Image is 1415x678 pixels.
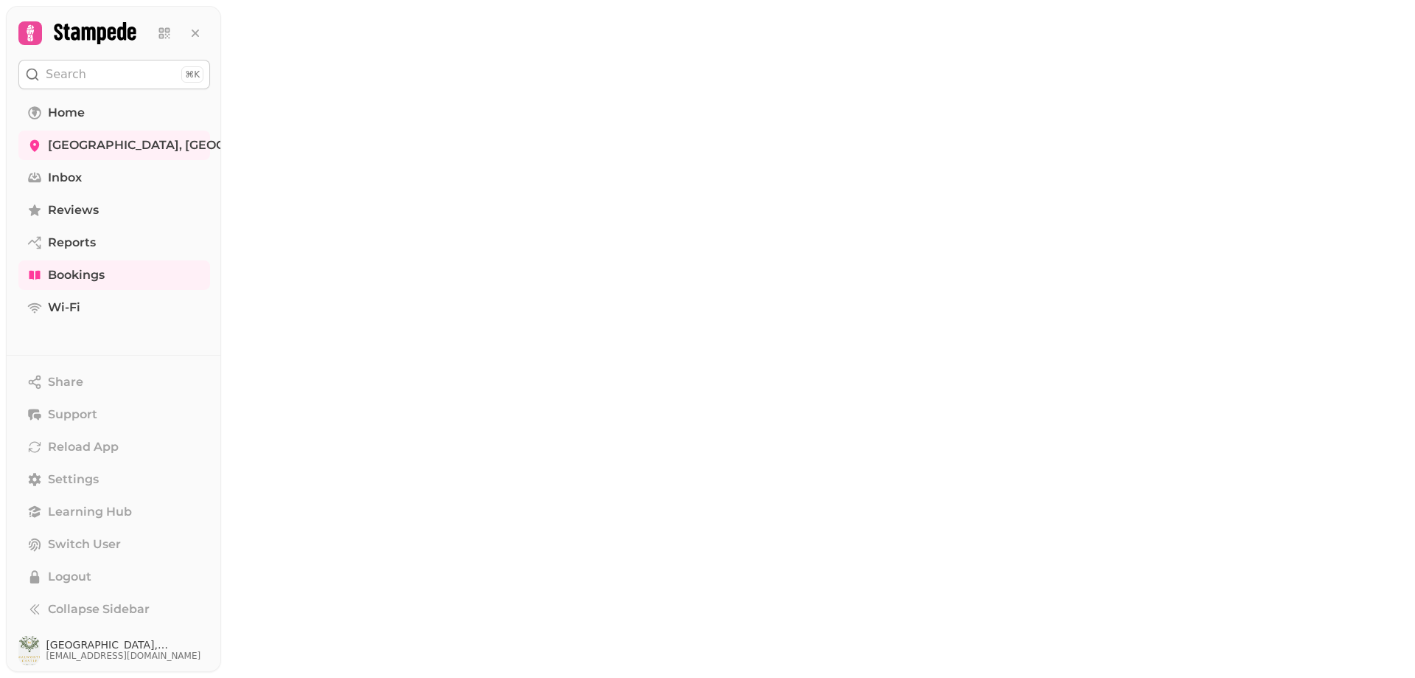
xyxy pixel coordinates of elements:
[18,497,210,527] a: Learning Hub
[18,636,40,665] img: User avatar
[18,595,210,624] button: Collapse Sidebar
[48,104,85,122] span: Home
[18,196,210,225] a: Reviews
[48,601,150,618] span: Collapse Sidebar
[18,562,210,592] button: Logout
[18,400,210,429] button: Support
[48,266,105,284] span: Bookings
[18,98,210,128] a: Home
[18,432,210,462] button: Reload App
[18,636,210,665] button: User avatar[GEOGRAPHIC_DATA], [GEOGRAPHIC_DATA][EMAIL_ADDRESS][DOMAIN_NAME]
[18,60,210,89] button: Search⌘K
[18,260,210,290] a: Bookings
[48,299,80,316] span: Wi-Fi
[18,293,210,322] a: Wi-Fi
[48,568,91,586] span: Logout
[181,66,203,83] div: ⌘K
[18,530,210,559] button: Switch User
[48,503,132,521] span: Learning Hub
[18,163,210,193] a: Inbox
[46,650,210,662] span: [EMAIL_ADDRESS][DOMAIN_NAME]
[48,438,119,456] span: Reload App
[48,536,121,553] span: Switch User
[18,465,210,494] a: Settings
[48,136,316,154] span: [GEOGRAPHIC_DATA], [GEOGRAPHIC_DATA]
[48,169,82,187] span: Inbox
[48,471,99,488] span: Settings
[18,228,210,257] a: Reports
[18,131,210,160] a: [GEOGRAPHIC_DATA], [GEOGRAPHIC_DATA]
[46,66,86,83] p: Search
[46,640,210,650] span: [GEOGRAPHIC_DATA], [GEOGRAPHIC_DATA]
[18,367,210,397] button: Share
[48,406,97,423] span: Support
[48,201,99,219] span: Reviews
[48,373,83,391] span: Share
[48,234,96,252] span: Reports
